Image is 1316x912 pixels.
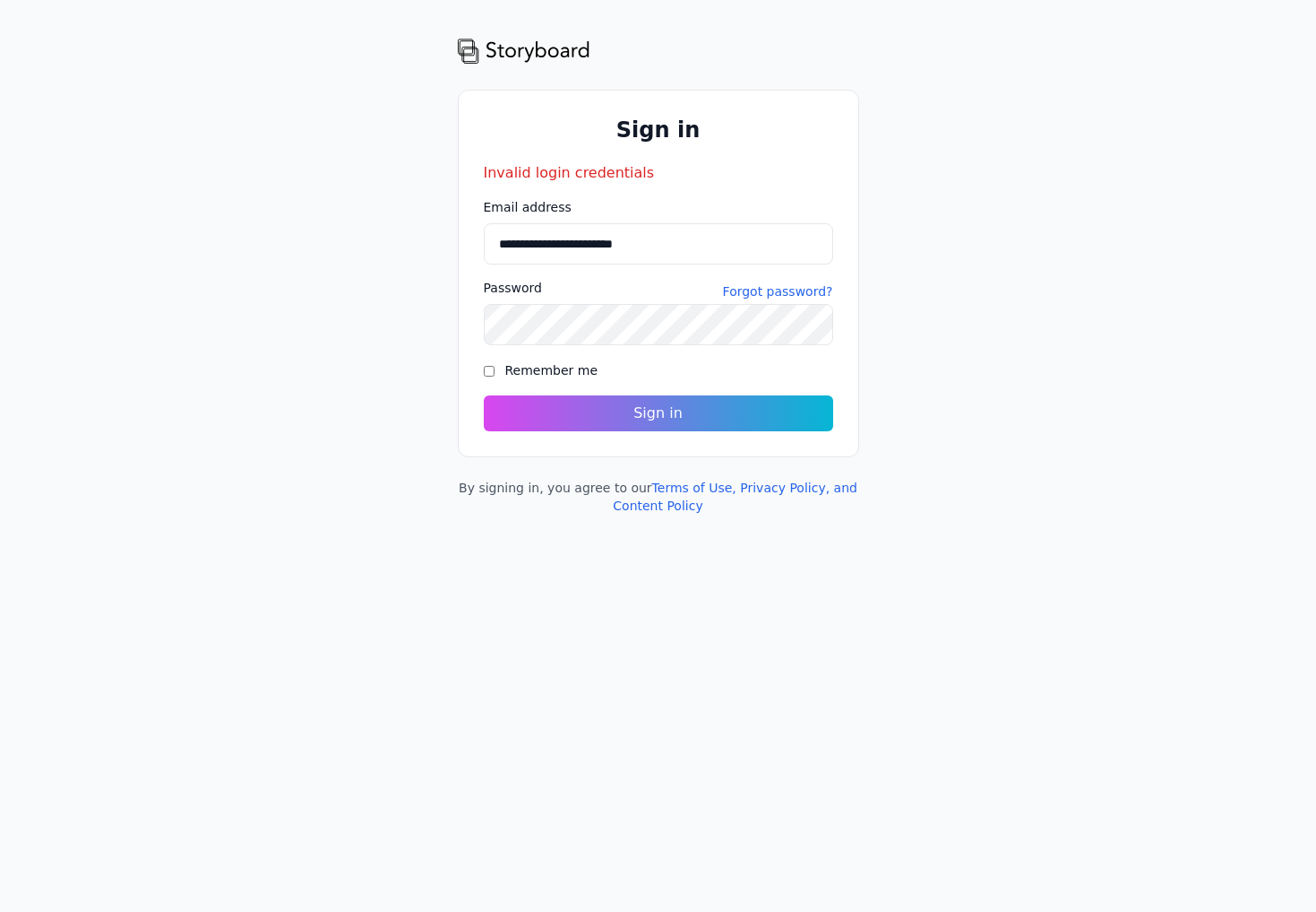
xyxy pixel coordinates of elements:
[484,162,833,184] div: Invalid login credentials
[484,198,833,216] label: Email address
[458,36,590,65] img: storyboard
[484,279,542,297] label: Password
[505,363,598,378] label: Remember me
[723,282,833,300] a: Forgot password?
[484,116,833,144] h1: Sign in
[613,481,857,513] a: Terms of Use, Privacy Policy, and Content Policy
[484,395,833,431] button: Sign in
[458,479,859,515] div: By signing in, you agree to our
